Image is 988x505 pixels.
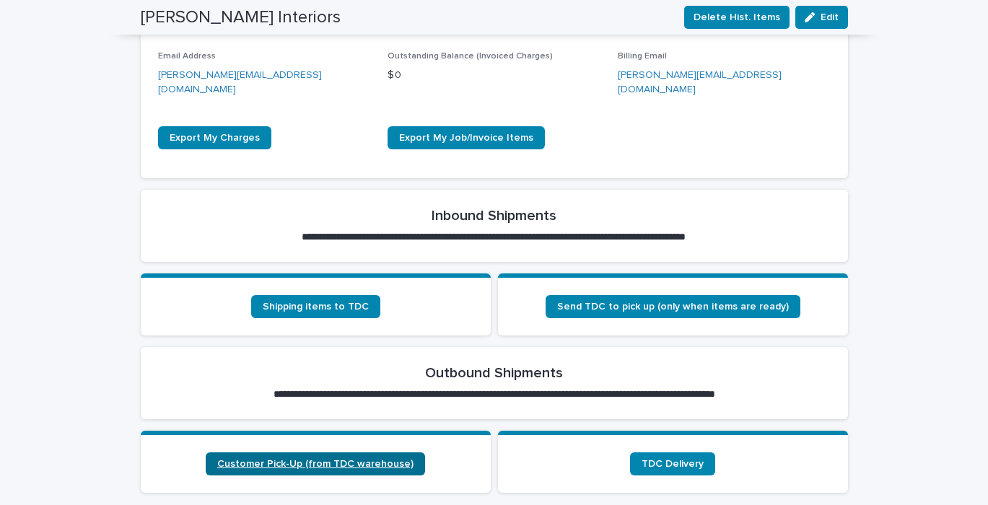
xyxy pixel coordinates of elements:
span: Outstanding Balance (Invoiced Charges) [388,52,553,61]
span: TDC Delivery [642,459,704,469]
h2: Inbound Shipments [432,207,556,224]
span: Export My Charges [170,133,260,143]
p: $ 0 [388,68,600,83]
span: Customer Pick-Up (from TDC warehouse) [217,459,414,469]
button: Edit [795,6,848,29]
a: Export My Charges [158,126,271,149]
span: Export My Job/Invoice Items [399,133,533,143]
a: [PERSON_NAME][EMAIL_ADDRESS][DOMAIN_NAME] [618,70,782,95]
span: Edit [821,12,839,22]
a: [PERSON_NAME][EMAIL_ADDRESS][DOMAIN_NAME] [158,70,322,95]
span: Email Address [158,52,216,61]
a: Shipping items to TDC [251,295,380,318]
h2: [PERSON_NAME] Interiors [141,7,341,28]
button: Delete Hist. Items [684,6,790,29]
a: Customer Pick-Up (from TDC warehouse) [206,452,425,475]
a: Export My Job/Invoice Items [388,126,545,149]
span: Send TDC to pick up (only when items are ready) [557,302,789,312]
span: Billing Email [618,52,667,61]
a: Send TDC to pick up (only when items are ready) [546,295,800,318]
a: TDC Delivery [630,452,715,475]
h2: Outbound Shipments [425,364,563,382]
span: Shipping items to TDC [263,302,369,312]
span: Delete Hist. Items [694,10,780,25]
